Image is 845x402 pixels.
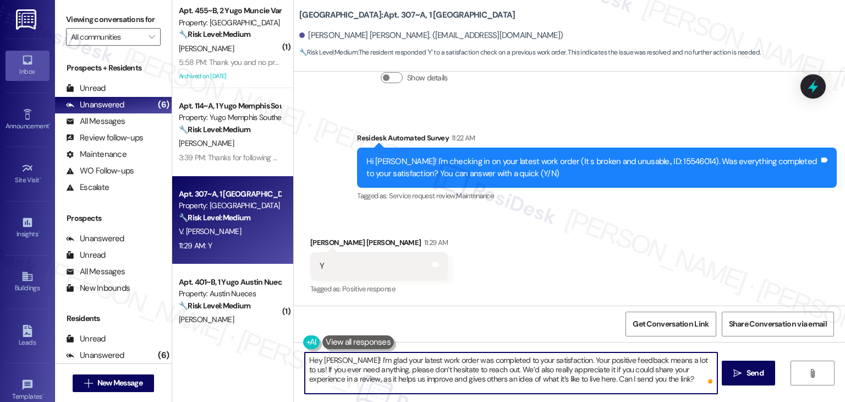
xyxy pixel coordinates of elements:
[6,322,50,351] a: Leads
[49,121,51,128] span: •
[66,83,106,94] div: Unread
[299,47,760,58] span: : The resident responded 'Y' to a satisfaction check on a previous work order. This indicates the...
[320,260,324,272] div: Y
[625,312,716,336] button: Get Conversation Link
[179,44,234,53] span: [PERSON_NAME]
[155,96,172,113] div: (6)
[310,237,448,252] div: [PERSON_NAME] [PERSON_NAME]
[6,51,50,80] a: Inbox
[633,318,709,330] span: Get Conversation Link
[66,116,125,127] div: All Messages
[66,350,124,361] div: Unanswered
[38,229,40,236] span: •
[305,352,717,394] textarea: To enrich screen reader interactions, please activate Accessibility in Grammarly extension settings
[66,165,134,177] div: WO Follow-ups
[6,267,50,297] a: Buildings
[179,288,281,300] div: Property: Austin Nueces
[16,9,39,30] img: ResiDesk Logo
[179,188,281,200] div: Apt. 307~A, 1 [GEOGRAPHIC_DATA]
[55,313,172,324] div: Residents
[149,32,155,41] i: 
[66,99,124,111] div: Unanswered
[179,29,250,39] strong: 🔧 Risk Level: Medium
[66,233,124,245] div: Unanswered
[179,124,250,134] strong: 🔧 Risk Level: Medium
[66,182,109,193] div: Escalate
[40,175,41,182] span: •
[179,226,241,236] span: V. [PERSON_NAME]
[55,62,172,74] div: Prospects + Residents
[747,367,764,379] span: Send
[66,283,130,294] div: New Inbounds
[66,132,143,144] div: Review follow-ups
[299,9,515,21] b: [GEOGRAPHIC_DATA]: Apt. 307~A, 1 [GEOGRAPHIC_DATA]
[179,5,281,17] div: Apt. 455~B, 2 Yugo Muncie Varsity House
[449,132,475,144] div: 11:22 AM
[66,149,127,160] div: Maintenance
[808,369,816,378] i: 
[66,266,125,278] div: All Messages
[733,369,742,378] i: 
[179,100,281,112] div: Apt. 114~A, 1 Yugo Memphis Southern
[722,312,834,336] button: Share Conversation via email
[6,213,50,243] a: Insights •
[179,301,250,311] strong: 🔧 Risk Level: Medium
[407,72,448,84] label: Show details
[155,347,172,364] div: (6)
[73,374,154,392] button: New Message
[66,249,106,261] div: Unread
[179,241,212,251] div: 11:29 AM: Y
[179,112,281,123] div: Property: Yugo Memphis Southern
[342,284,395,294] span: Positive response
[6,159,50,189] a: Site Visit •
[310,281,448,297] div: Tagged as:
[456,191,493,200] span: Maintenance
[179,200,281,211] div: Property: [GEOGRAPHIC_DATA]
[389,191,456,200] span: Service request review ,
[357,188,837,204] div: Tagged as:
[357,132,837,148] div: Residesk Automated Survey
[84,379,92,388] i: 
[421,237,448,248] div: 11:29 AM
[299,48,358,57] strong: 🔧 Risk Level: Medium
[179,213,250,222] strong: 🔧 Risk Level: Medium
[179,57,295,67] div: 5:58 PM: Thank you and no problem
[179,314,234,324] span: [PERSON_NAME]
[178,69,282,83] div: Archived on [DATE]
[71,28,143,46] input: All communities
[66,11,161,28] label: Viewing conversations for
[179,276,281,288] div: Apt. 401~B, 1 Yugo Austin Nueces
[179,138,234,148] span: [PERSON_NAME]
[179,153,283,162] div: 3:39 PM: Thanks for following up!
[42,391,44,399] span: •
[729,318,827,330] span: Share Conversation via email
[179,17,281,29] div: Property: [GEOGRAPHIC_DATA]
[66,333,106,345] div: Unread
[299,30,563,41] div: [PERSON_NAME] [PERSON_NAME]. ([EMAIL_ADDRESS][DOMAIN_NAME])
[366,156,819,180] div: Hi [PERSON_NAME]! I'm checking in on your latest work order (It s broken and unusable., ID: 15546...
[55,213,172,224] div: Prospects
[97,377,142,389] span: New Message
[722,361,775,385] button: Send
